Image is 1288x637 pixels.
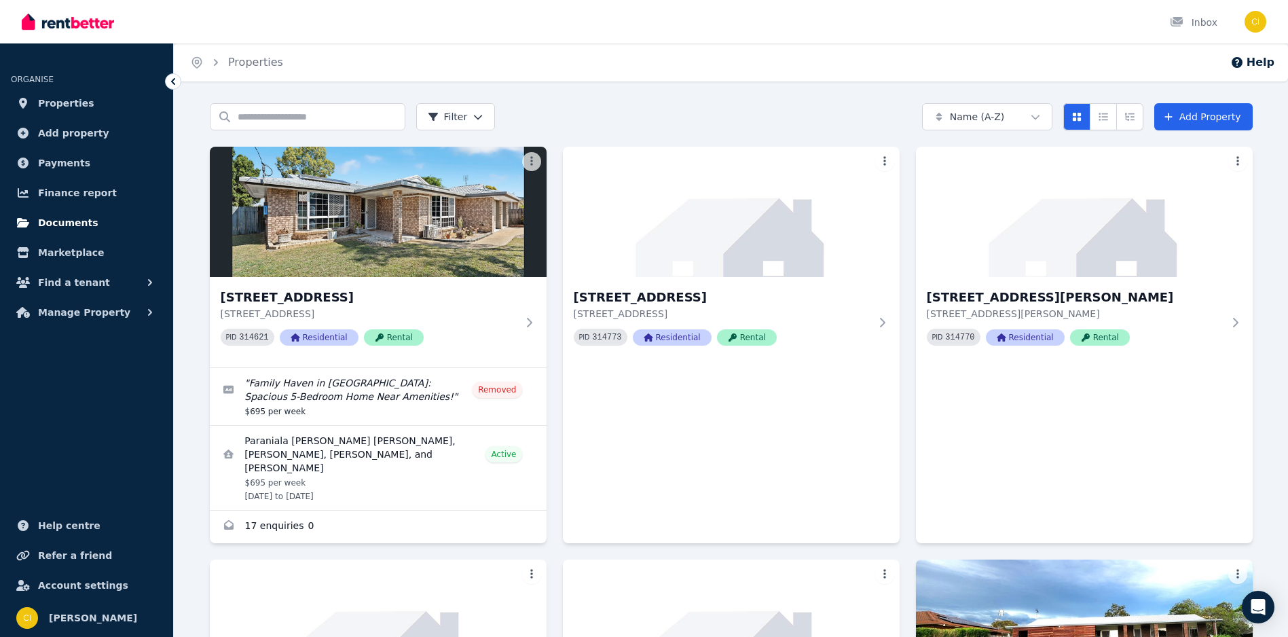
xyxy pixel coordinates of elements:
[1230,54,1274,71] button: Help
[210,147,547,277] img: 6 Mountview Crescent, Gatton
[428,110,468,124] span: Filter
[38,244,104,261] span: Marketplace
[22,12,114,32] img: RentBetter
[11,572,162,599] a: Account settings
[38,155,90,171] span: Payments
[11,239,162,266] a: Marketplace
[49,610,137,626] span: [PERSON_NAME]
[574,288,870,307] h3: [STREET_ADDRESS]
[1228,152,1247,171] button: More options
[950,110,1005,124] span: Name (A-Z)
[221,307,517,321] p: [STREET_ADDRESS]
[1090,103,1117,130] button: Compact list view
[11,269,162,296] button: Find a tenant
[916,147,1253,367] a: 22 Coleman Road, Mulgowie[STREET_ADDRESS][PERSON_NAME][STREET_ADDRESS][PERSON_NAME]PID 314770Resi...
[1063,103,1090,130] button: Card view
[228,56,283,69] a: Properties
[226,333,237,341] small: PID
[927,307,1223,321] p: [STREET_ADDRESS][PERSON_NAME]
[11,542,162,569] a: Refer a friend
[574,307,870,321] p: [STREET_ADDRESS]
[174,43,299,81] nav: Breadcrumb
[38,517,100,534] span: Help centre
[416,103,496,130] button: Filter
[11,179,162,206] a: Finance report
[210,147,547,367] a: 6 Mountview Crescent, Gatton[STREET_ADDRESS][STREET_ADDRESS]PID 314621ResidentialRental
[210,426,547,510] a: View details for Paraniala Silas Celebi Lui, Chelsea Lui, Lisa Lui, and James Egeta
[563,147,900,367] a: 13 Orton Street, Laidley[STREET_ADDRESS][STREET_ADDRESS]PID 314773ResidentialRental
[38,304,130,321] span: Manage Property
[932,333,943,341] small: PID
[11,75,54,84] span: ORGANISE
[945,333,974,342] code: 314770
[922,103,1052,130] button: Name (A-Z)
[1116,103,1143,130] button: Expanded list view
[916,147,1253,277] img: 22 Coleman Road, Mulgowie
[38,547,112,564] span: Refer a friend
[875,152,894,171] button: More options
[38,125,109,141] span: Add property
[1063,103,1143,130] div: View options
[280,329,358,346] span: Residential
[1170,16,1217,29] div: Inbox
[1070,329,1130,346] span: Rental
[38,274,110,291] span: Find a tenant
[210,511,547,543] a: Enquiries for 6 Mountview Crescent, Gatton
[875,565,894,584] button: More options
[1154,103,1253,130] a: Add Property
[1245,11,1266,33] img: Christopher Isaac
[579,333,590,341] small: PID
[927,288,1223,307] h3: [STREET_ADDRESS][PERSON_NAME]
[11,512,162,539] a: Help centre
[986,329,1065,346] span: Residential
[11,90,162,117] a: Properties
[522,565,541,584] button: More options
[16,607,38,629] img: Christopher Isaac
[11,299,162,326] button: Manage Property
[38,185,117,201] span: Finance report
[38,95,94,111] span: Properties
[239,333,268,342] code: 314621
[38,215,98,231] span: Documents
[633,329,712,346] span: Residential
[11,149,162,177] a: Payments
[210,368,547,425] a: Edit listing: Family Haven in Gatton: Spacious 5-Bedroom Home Near Amenities!
[221,288,517,307] h3: [STREET_ADDRESS]
[1228,565,1247,584] button: More options
[11,120,162,147] a: Add property
[563,147,900,277] img: 13 Orton Street, Laidley
[717,329,777,346] span: Rental
[11,209,162,236] a: Documents
[38,577,128,594] span: Account settings
[522,152,541,171] button: More options
[364,329,424,346] span: Rental
[1242,591,1274,623] div: Open Intercom Messenger
[592,333,621,342] code: 314773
